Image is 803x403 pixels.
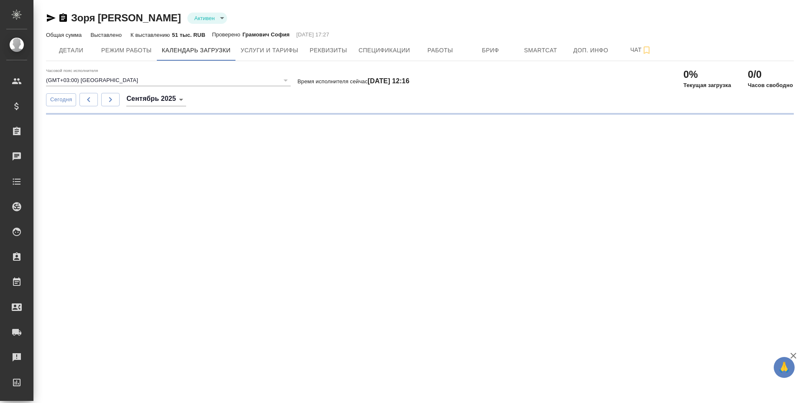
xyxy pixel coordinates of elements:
[683,68,731,81] h2: 0%
[571,45,611,56] span: Доп. инфо
[308,45,348,56] span: Реквизиты
[642,45,652,55] svg: Подписаться
[90,32,124,38] p: Выставлено
[101,45,152,56] span: Режим работы
[774,357,795,378] button: 🙏
[71,12,181,23] a: Зоря [PERSON_NAME]
[368,77,409,85] h4: [DATE] 12:16
[748,81,793,90] p: Часов свободно
[243,31,290,39] p: Грамович София
[240,45,298,56] span: Услуги и тарифы
[126,93,186,106] div: Сентябрь 2025
[46,69,98,73] label: Часовой пояс исполнителя
[46,32,84,38] p: Общая сумма
[58,13,68,23] button: Скопировать ссылку
[51,45,91,56] span: Детали
[297,78,409,85] p: Время исполнителя сейчас
[187,13,227,24] div: Активен
[683,81,731,90] p: Текущая загрузка
[46,13,56,23] button: Скопировать ссылку для ЯМессенджера
[162,45,231,56] span: Календарь загрузки
[621,45,661,55] span: Чат
[172,32,205,38] p: 51 тыс. RUB
[471,45,511,56] span: Бриф
[748,68,793,81] h2: 0/0
[358,45,410,56] span: Спецификации
[521,45,561,56] span: Smartcat
[50,95,72,105] span: Сегодня
[212,31,243,39] p: Проверено
[130,32,172,38] p: К выставлению
[192,15,217,22] button: Активен
[297,31,330,39] p: [DATE] 17:27
[46,93,76,106] button: Сегодня
[420,45,460,56] span: Работы
[777,359,791,376] span: 🙏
